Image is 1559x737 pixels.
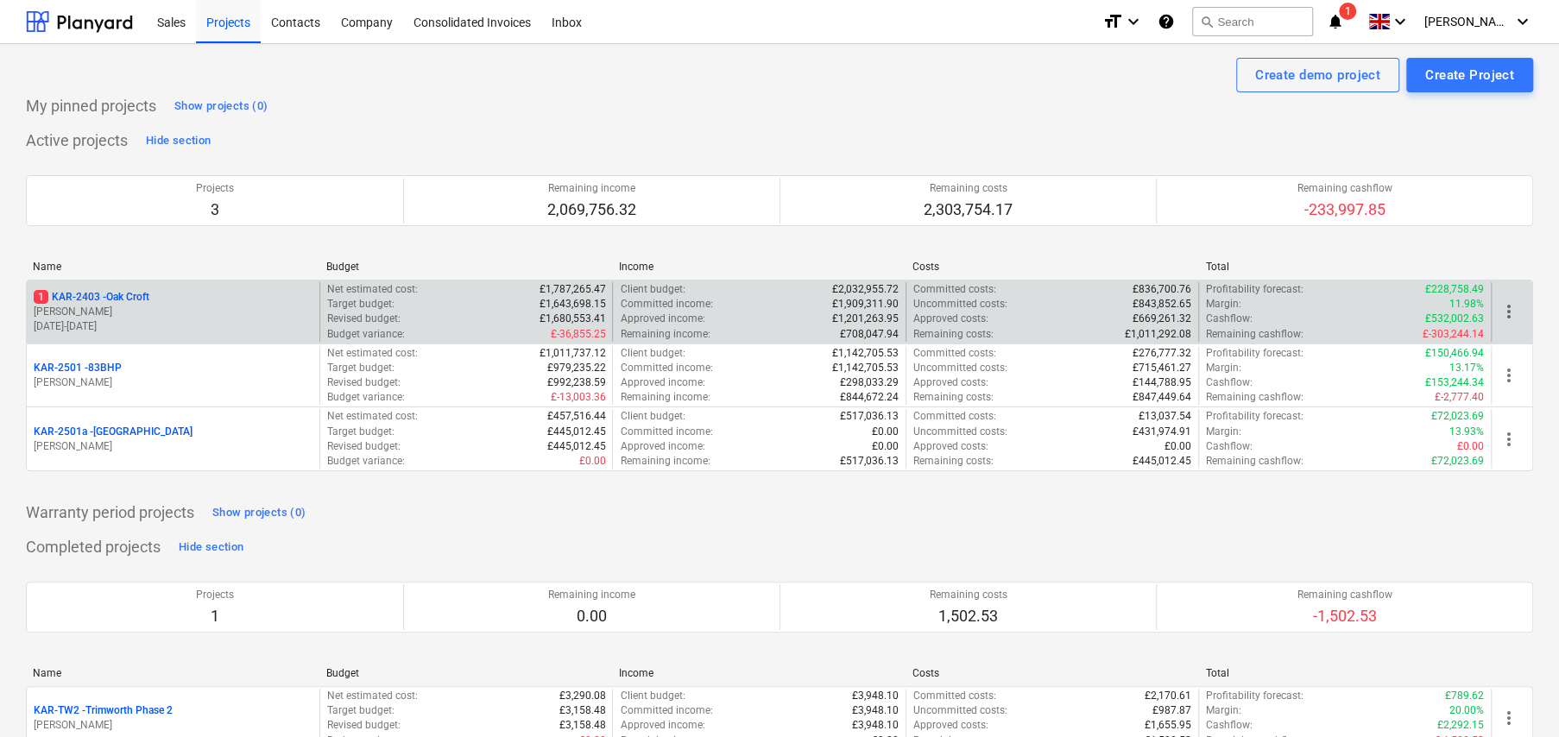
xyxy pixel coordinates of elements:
[1425,64,1514,86] div: Create Project
[620,346,685,361] p: Client budget :
[1133,375,1191,390] p: £144,788.95
[852,703,899,718] p: £3,948.10
[34,375,312,390] p: [PERSON_NAME]
[1445,689,1484,703] p: £789.62
[1255,64,1380,86] div: Create demo project
[840,409,899,424] p: £517,036.13
[26,96,156,117] p: My pinned projects
[1431,454,1484,469] p: £72,023.69
[1297,199,1392,220] p: -233,997.85
[1206,361,1241,375] p: Margin :
[1133,312,1191,326] p: £669,261.32
[1206,390,1303,405] p: Remaining cashflow :
[912,667,1192,679] div: Costs
[913,703,1007,718] p: Uncommitted costs :
[1206,703,1241,718] p: Margin :
[559,703,605,718] p: £3,158.48
[34,439,312,454] p: [PERSON_NAME]
[546,375,605,390] p: £992,238.59
[559,689,605,703] p: £3,290.08
[620,454,710,469] p: Remaining income :
[327,454,405,469] p: Budget variance :
[1457,439,1484,454] p: £0.00
[1133,425,1191,439] p: £431,974.91
[1473,654,1559,737] iframe: Chat Widget
[930,588,1007,602] p: Remaining costs
[34,425,193,439] p: KAR-2501a - [GEOGRAPHIC_DATA]
[832,312,899,326] p: £1,201,263.95
[327,718,401,733] p: Revised budget :
[26,130,128,151] p: Active projects
[33,261,312,273] div: Name
[547,181,636,196] p: Remaining income
[619,667,899,679] div: Income
[34,361,122,375] p: KAR-2501 - 83BHP
[1206,689,1303,703] p: Profitability forecast :
[539,312,605,326] p: £1,680,553.41
[1512,11,1533,32] i: keyboard_arrow_down
[620,327,710,342] p: Remaining income :
[1499,429,1519,450] span: more_vert
[34,290,312,334] div: 1KAR-2403 -Oak Croft[PERSON_NAME][DATE]-[DATE]
[1425,375,1484,390] p: £153,244.34
[1424,15,1511,28] span: [PERSON_NAME]
[1206,425,1241,439] p: Margin :
[1425,346,1484,361] p: £150,466.94
[1206,454,1303,469] p: Remaining cashflow :
[1192,7,1313,36] button: Search
[34,718,312,733] p: [PERSON_NAME]
[539,297,605,312] p: £1,643,698.15
[913,439,988,454] p: Approved costs :
[1499,365,1519,386] span: more_vert
[327,327,405,342] p: Budget variance :
[1133,346,1191,361] p: £276,777.32
[620,425,712,439] p: Committed income :
[547,199,636,220] p: 2,069,756.32
[212,503,306,523] div: Show projects (0)
[327,297,394,312] p: Target budget :
[1297,588,1392,602] p: Remaining cashflow
[327,282,418,297] p: Net estimated cost :
[1339,3,1356,20] span: 1
[620,689,685,703] p: Client budget :
[1390,11,1411,32] i: keyboard_arrow_down
[1133,282,1191,297] p: £836,700.76
[1297,606,1392,627] p: -1,502.53
[840,327,899,342] p: £708,047.94
[620,718,704,733] p: Approved income :
[1206,282,1303,297] p: Profitability forecast :
[619,261,899,273] div: Income
[832,282,899,297] p: £2,032,955.72
[913,375,988,390] p: Approved costs :
[913,327,994,342] p: Remaining costs :
[327,390,405,405] p: Budget variance :
[852,689,899,703] p: £3,948.10
[26,537,161,557] p: Completed projects
[546,439,605,454] p: £445,012.45
[327,361,394,375] p: Target budget :
[546,409,605,424] p: £457,516.44
[913,282,996,297] p: Committed costs :
[832,297,899,312] p: £1,909,311.90
[142,127,215,154] button: Hide section
[1133,390,1191,405] p: £847,449.64
[913,312,988,326] p: Approved costs :
[1449,297,1484,312] p: 11.98%
[1449,361,1484,375] p: 13.17%
[327,346,418,361] p: Net estimated cost :
[1206,312,1253,326] p: Cashflow :
[913,297,1007,312] p: Uncommitted costs :
[840,390,899,405] p: £844,672.24
[34,361,312,390] div: KAR-2501 -83BHP[PERSON_NAME]
[34,290,48,304] span: 1
[327,425,394,439] p: Target budget :
[1435,390,1484,405] p: £-2,777.40
[1449,425,1484,439] p: 13.93%
[326,667,606,679] div: Budget
[930,606,1007,627] p: 1,502.53
[620,361,712,375] p: Committed income :
[578,454,605,469] p: £0.00
[1152,703,1191,718] p: £987.87
[559,718,605,733] p: £3,158.48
